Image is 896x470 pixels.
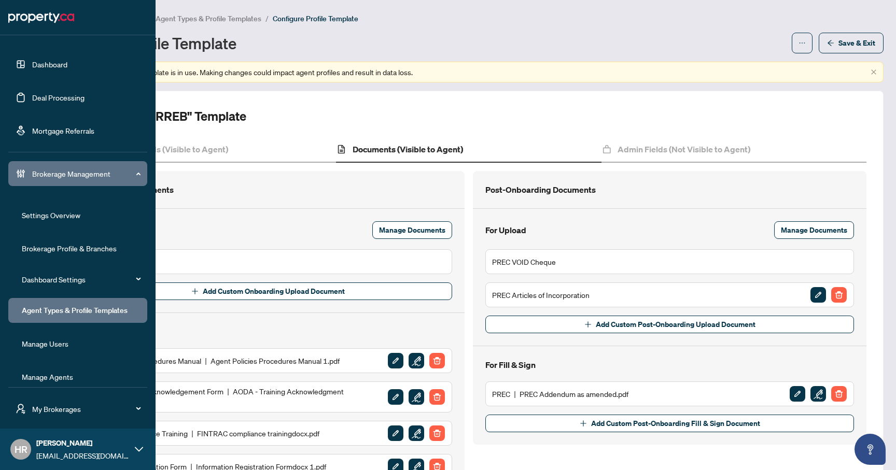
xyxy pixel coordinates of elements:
[379,222,445,238] span: Manage Documents
[819,33,884,53] button: Save & Exit
[265,12,269,24] li: /
[90,428,319,439] h5: FINTRAC Compliance Training FINTRAC compliance trainingdocx.pdf
[32,168,140,179] span: Brokerage Management
[387,425,404,441] button: Icon
[16,404,26,414] span: user-switch
[831,287,847,303] img: Delete
[492,256,556,267] h5: PREC VOID Cheque
[191,288,199,295] span: plus
[36,450,130,461] span: [EMAIL_ADDRESS][DOMAIN_NAME]
[388,425,403,441] img: Icon
[388,353,403,368] img: Icon
[8,9,74,26] img: logo
[372,221,452,239] button: Manage Documents
[156,14,261,23] span: Agent Types & Profile Templates
[36,437,130,449] span: [PERSON_NAME]
[22,275,86,284] a: Dashboard Settings
[790,386,805,402] img: Icon
[408,352,425,369] button: Setup/Edit Fields
[22,339,68,348] a: Manage Users
[353,143,463,155] h4: Documents (Visible to Agent)
[32,60,67,69] a: Dashboard
[409,425,424,441] img: Setup/Edit Fields
[492,289,590,301] h5: PREC Articles of Incorporation
[273,14,358,23] span: Configure Profile Template
[22,244,117,253] a: Brokerage Profile & Branches
[87,143,228,155] h4: Agent Profile Fields (Visible to Agent)
[485,359,536,371] h4: For Fill & Sign
[831,386,847,402] button: Delete
[831,287,847,303] button: Delete
[429,425,445,441] img: Delete
[22,210,80,220] a: Settings Overview
[618,143,750,155] h4: Admin Fields (Not Visible to Agent)
[781,222,847,238] span: Manage Documents
[799,39,806,47] span: ellipsis
[596,316,755,333] span: Add Custom Post-Onboarding Upload Document
[32,93,85,102] a: Deal Processing
[584,321,592,328] span: plus
[855,434,886,465] button: Open asap
[774,221,854,239] button: Manage Documents
[429,352,445,369] button: Delete
[387,389,404,405] button: Icon
[408,389,425,405] button: Setup/Edit Fields
[90,355,340,366] h5: Agent Policies Procedures Manual Agent Policies Procedures Manual 1.pdf
[409,389,424,405] img: Setup/Edit Fields
[429,425,445,441] button: Delete
[492,388,628,400] h5: PREC PREC Addendum as amended.pdf
[72,66,866,78] div: Please note that this template is in use. Making changes could impact agent profiles and result i...
[827,39,834,47] span: arrow-left
[32,403,140,415] span: My Brokerages
[203,283,345,300] span: Add Custom Onboarding Upload Document
[838,35,875,51] span: Save & Exit
[83,282,452,300] button: Add Custom Onboarding Upload Document
[485,415,854,432] button: Add Custom Post-Onboarding Fill & Sign Document
[388,389,403,405] img: Icon
[32,126,94,135] a: Mortgage Referrals
[22,306,128,315] a: Agent Types & Profile Templates
[810,287,826,303] img: Icon
[22,372,73,381] a: Manage Agents
[387,352,404,369] button: Icon
[71,108,246,124] h2: "New Agent - TRREB" Template
[408,425,425,441] button: Setup/Edit Fields
[90,386,387,408] h5: AODA - Training Acknowledgement Form AODA - Training Acknowledgment Formdocx.pdf
[485,183,596,196] h4: Post-Onboarding Documents
[871,69,877,75] span: close
[409,353,424,368] img: Setup/Edit Fields
[871,69,877,76] button: close
[485,224,526,236] h4: For Upload
[831,386,847,402] img: Delete
[429,353,445,368] img: Delete
[580,420,587,427] span: plus
[485,316,854,333] button: Add Custom Post-Onboarding Upload Document
[429,389,445,405] img: Delete
[591,415,760,432] span: Add Custom Post-Onboarding Fill & Sign Document
[810,386,826,402] img: Setup/Edit Fields
[15,442,27,457] span: HR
